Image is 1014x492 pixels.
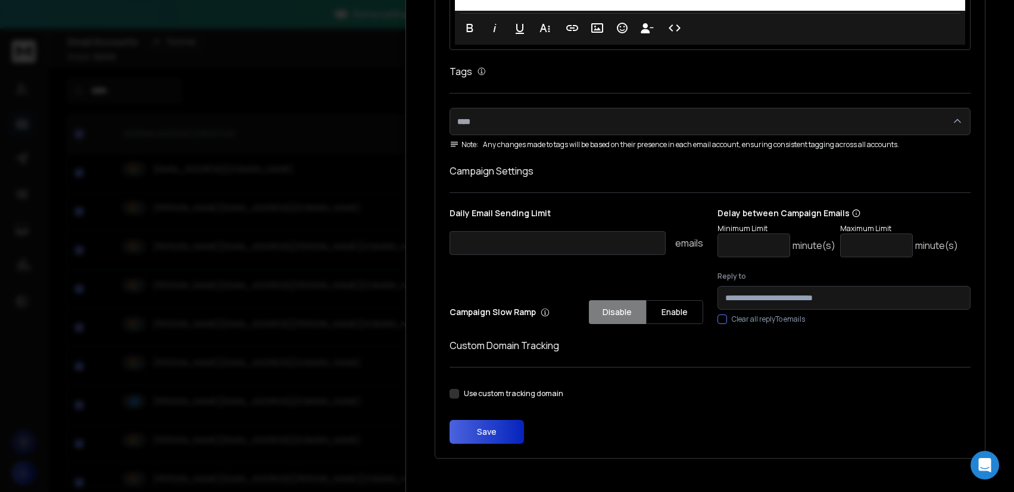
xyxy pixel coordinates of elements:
p: minute(s) [793,238,835,253]
button: Disable [589,300,646,324]
button: Italic (⌘I) [483,16,506,40]
button: More Text [533,16,556,40]
p: Minimum Limit [717,224,835,233]
button: Save [450,420,524,444]
button: Insert Link (⌘K) [561,16,584,40]
p: Campaign Slow Ramp [450,306,550,318]
button: Insert Image (⌘P) [586,16,609,40]
h1: Custom Domain Tracking [450,338,971,353]
p: minute(s) [915,238,958,253]
button: Emoticons [611,16,634,40]
h1: Tags [450,64,472,79]
p: Maximum Limit [840,224,958,233]
label: Clear all replyTo emails [732,314,805,324]
p: Delay between Campaign Emails [717,207,958,219]
div: Open Intercom Messenger [971,451,999,479]
span: Note: [450,140,478,150]
div: Any changes made to tags will be based on their presence in each email account, ensuring consiste... [450,140,971,150]
p: Daily Email Sending Limit [450,207,703,224]
button: Bold (⌘B) [458,16,481,40]
button: Underline (⌘U) [508,16,531,40]
button: Code View [663,16,686,40]
h1: Campaign Settings [450,164,971,178]
button: Enable [646,300,703,324]
p: emails [675,236,703,250]
label: Use custom tracking domain [464,389,563,398]
label: Reply to [717,272,971,281]
button: Insert Unsubscribe Link [636,16,659,40]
